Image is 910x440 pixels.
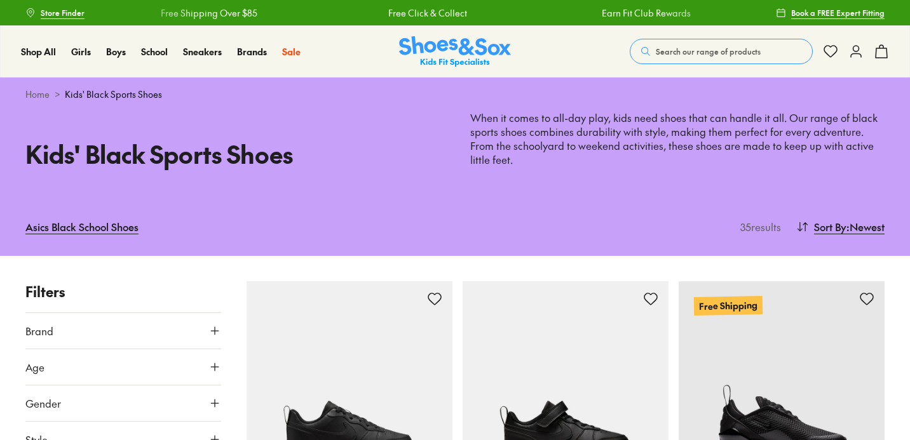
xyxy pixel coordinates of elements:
div: > [25,88,885,101]
button: Search our range of products [630,39,813,64]
span: : Newest [846,219,885,234]
a: Shop All [21,45,56,58]
a: Girls [71,45,91,58]
a: Book a FREE Expert Fitting [776,1,885,24]
span: Sort By [814,219,846,234]
p: When it comes to all-day play, kids need shoes that can handle it all. Our range of black sports ... [470,111,885,167]
a: Brands [237,45,267,58]
a: School [141,45,168,58]
p: Free Shipping [694,296,763,316]
a: Free Click & Collect [388,6,467,20]
a: Sale [282,45,301,58]
a: Sneakers [183,45,222,58]
a: Home [25,88,50,101]
img: SNS_Logo_Responsive.svg [399,36,511,67]
button: Brand [25,313,221,349]
span: Store Finder [41,7,85,18]
button: Age [25,349,221,385]
span: Search our range of products [656,46,761,57]
button: Gender [25,385,221,421]
a: Boys [106,45,126,58]
span: Book a FREE Expert Fitting [791,7,885,18]
span: Age [25,359,44,375]
a: Free Shipping Over $85 [161,6,257,20]
a: Store Finder [25,1,85,24]
p: 35 results [735,219,781,234]
p: Filters [25,281,221,302]
span: Kids' Black Sports Shoes [65,88,162,101]
a: Asics Black School Shoes [25,213,139,241]
span: Gender [25,396,61,411]
a: Shoes & Sox [399,36,511,67]
a: Earn Fit Club Rewards [602,6,691,20]
button: Sort By:Newest [796,213,885,241]
h1: Kids' Black Sports Shoes [25,136,440,172]
span: Brand [25,323,53,338]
